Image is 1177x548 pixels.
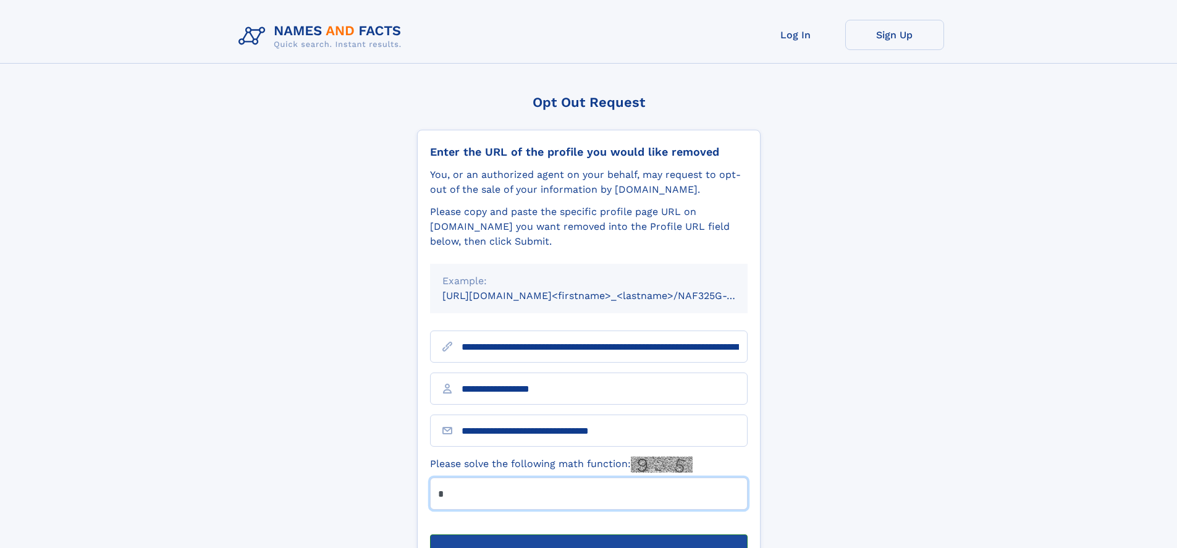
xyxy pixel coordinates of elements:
[845,20,944,50] a: Sign Up
[430,457,693,473] label: Please solve the following math function:
[417,95,761,110] div: Opt Out Request
[430,167,748,197] div: You, or an authorized agent on your behalf, may request to opt-out of the sale of your informatio...
[234,20,411,53] img: Logo Names and Facts
[430,204,748,249] div: Please copy and paste the specific profile page URL on [DOMAIN_NAME] you want removed into the Pr...
[442,290,771,301] small: [URL][DOMAIN_NAME]<firstname>_<lastname>/NAF325G-xxxxxxxx
[442,274,735,289] div: Example:
[430,145,748,159] div: Enter the URL of the profile you would like removed
[746,20,845,50] a: Log In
